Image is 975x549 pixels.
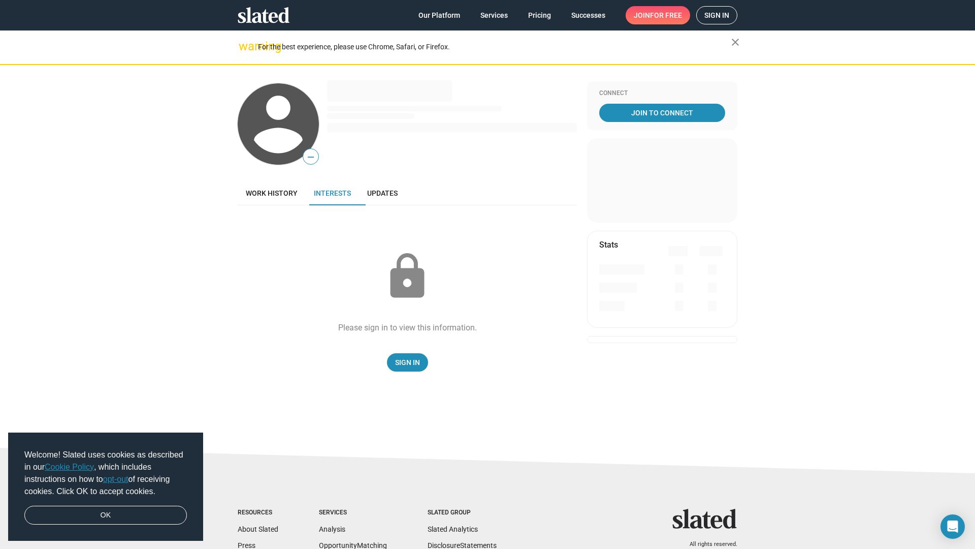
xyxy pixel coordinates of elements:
div: Connect [599,89,725,98]
mat-icon: warning [239,40,251,52]
a: Joinfor free [626,6,690,24]
a: Cookie Policy [45,463,94,471]
span: Sign in [704,7,729,24]
a: Analysis [319,525,345,533]
a: Join To Connect [599,104,725,122]
span: Interests [314,189,351,197]
a: opt-out [103,475,128,483]
a: Slated Analytics [428,525,478,533]
div: cookieconsent [8,433,203,541]
span: Welcome! Slated uses cookies as described in our , which includes instructions on how to of recei... [24,449,187,498]
span: for free [650,6,682,24]
a: Services [472,6,516,24]
a: Pricing [520,6,559,24]
span: — [303,150,318,164]
span: Pricing [528,6,551,24]
span: Sign In [395,353,420,372]
span: Our Platform [418,6,460,24]
a: Sign In [387,353,428,372]
mat-icon: close [729,36,741,48]
a: Sign in [696,6,737,24]
a: Work history [238,181,306,205]
span: Join [634,6,682,24]
a: About Slated [238,525,278,533]
div: Resources [238,509,278,517]
div: For the best experience, please use Chrome, Safari, or Firefox. [258,40,731,54]
div: Services [319,509,387,517]
a: Our Platform [410,6,468,24]
a: Interests [306,181,359,205]
span: Services [480,6,508,24]
div: Open Intercom Messenger [940,514,965,539]
span: Successes [571,6,605,24]
a: Successes [563,6,613,24]
div: Please sign in to view this information. [338,322,477,333]
span: Updates [367,189,398,197]
mat-icon: lock [382,251,433,302]
span: Join To Connect [601,104,723,122]
mat-card-title: Stats [599,239,618,250]
div: Slated Group [428,509,497,517]
a: Updates [359,181,406,205]
a: dismiss cookie message [24,506,187,525]
span: Work history [246,189,298,197]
